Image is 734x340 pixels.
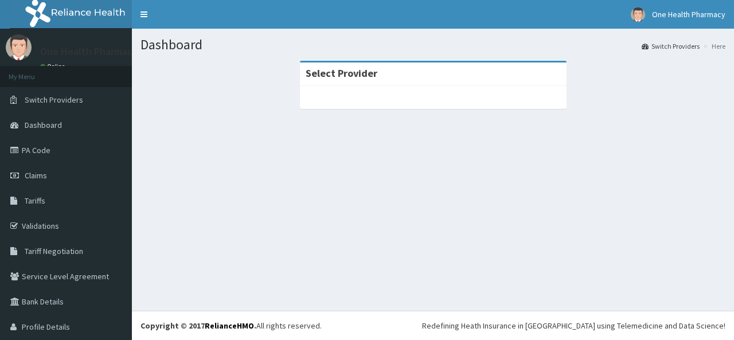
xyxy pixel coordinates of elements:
footer: All rights reserved. [132,311,734,340]
span: One Health Pharmacy [652,9,725,19]
p: One Health Pharmacy [40,46,138,57]
div: Redefining Heath Insurance in [GEOGRAPHIC_DATA] using Telemedicine and Data Science! [422,320,725,331]
a: Online [40,62,68,71]
h1: Dashboard [140,37,725,52]
span: Claims [25,170,47,181]
img: User Image [6,34,32,60]
strong: Select Provider [306,67,377,80]
span: Tariffs [25,196,45,206]
img: User Image [631,7,645,22]
strong: Copyright © 2017 . [140,321,256,331]
span: Tariff Negotiation [25,246,83,256]
a: RelianceHMO [205,321,254,331]
span: Switch Providers [25,95,83,105]
span: Dashboard [25,120,62,130]
a: Switch Providers [642,41,700,51]
li: Here [701,41,725,51]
